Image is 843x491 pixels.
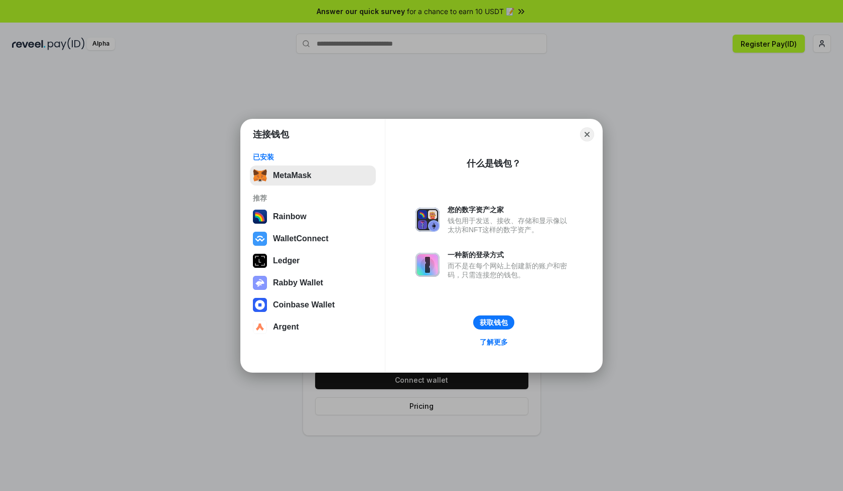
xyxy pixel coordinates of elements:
[250,207,376,227] button: Rainbow
[253,298,267,312] img: svg+xml,%3Csvg%20width%3D%2228%22%20height%3D%2228%22%20viewBox%3D%220%200%2028%2028%22%20fill%3D...
[273,278,323,287] div: Rabby Wallet
[480,318,508,327] div: 获取钱包
[250,273,376,293] button: Rabby Wallet
[250,166,376,186] button: MetaMask
[448,216,572,234] div: 钱包用于发送、接收、存储和显示像以太坊和NFT这样的数字资产。
[253,194,373,203] div: 推荐
[250,295,376,315] button: Coinbase Wallet
[467,157,521,170] div: 什么是钱包？
[253,276,267,290] img: svg+xml,%3Csvg%20xmlns%3D%22http%3A%2F%2Fwww.w3.org%2F2000%2Fsvg%22%20fill%3D%22none%22%20viewBox...
[273,171,311,180] div: MetaMask
[253,169,267,183] img: svg+xml,%3Csvg%20fill%3D%22none%22%20height%3D%2233%22%20viewBox%3D%220%200%2035%2033%22%20width%...
[250,317,376,337] button: Argent
[448,205,572,214] div: 您的数字资产之家
[250,229,376,249] button: WalletConnect
[415,208,440,232] img: svg+xml,%3Csvg%20xmlns%3D%22http%3A%2F%2Fwww.w3.org%2F2000%2Fsvg%22%20fill%3D%22none%22%20viewBox...
[448,261,572,279] div: 而不是在每个网站上创建新的账户和密码，只需连接您的钱包。
[473,315,514,330] button: 获取钱包
[253,152,373,161] div: 已安装
[253,254,267,268] img: svg+xml,%3Csvg%20xmlns%3D%22http%3A%2F%2Fwww.w3.org%2F2000%2Fsvg%22%20width%3D%2228%22%20height%3...
[448,250,572,259] div: 一种新的登录方式
[273,322,299,332] div: Argent
[250,251,376,271] button: Ledger
[480,338,508,347] div: 了解更多
[253,232,267,246] img: svg+xml,%3Csvg%20width%3D%2228%22%20height%3D%2228%22%20viewBox%3D%220%200%2028%2028%22%20fill%3D...
[415,253,440,277] img: svg+xml,%3Csvg%20xmlns%3D%22http%3A%2F%2Fwww.w3.org%2F2000%2Fsvg%22%20fill%3D%22none%22%20viewBox...
[580,127,594,141] button: Close
[273,256,300,265] div: Ledger
[273,212,307,221] div: Rainbow
[273,300,335,309] div: Coinbase Wallet
[273,234,329,243] div: WalletConnect
[253,320,267,334] img: svg+xml,%3Csvg%20width%3D%2228%22%20height%3D%2228%22%20viewBox%3D%220%200%2028%2028%22%20fill%3D...
[474,336,514,349] a: 了解更多
[253,210,267,224] img: svg+xml,%3Csvg%20width%3D%22120%22%20height%3D%22120%22%20viewBox%3D%220%200%20120%20120%22%20fil...
[253,128,289,140] h1: 连接钱包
